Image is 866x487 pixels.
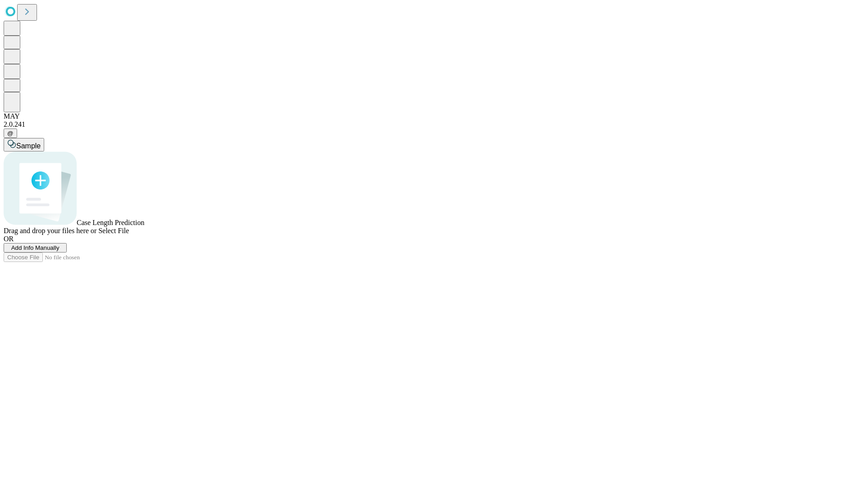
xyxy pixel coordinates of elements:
span: Drag and drop your files here or [4,227,97,234]
span: OR [4,235,14,243]
span: @ [7,130,14,137]
div: 2.0.241 [4,120,862,129]
span: Case Length Prediction [77,219,144,226]
div: MAY [4,112,862,120]
span: Sample [16,142,41,150]
span: Add Info Manually [11,244,60,251]
button: Add Info Manually [4,243,67,253]
button: Sample [4,138,44,152]
span: Select File [98,227,129,234]
button: @ [4,129,17,138]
